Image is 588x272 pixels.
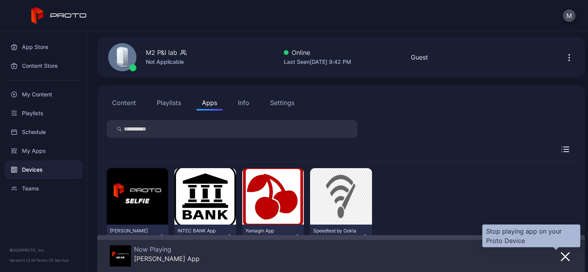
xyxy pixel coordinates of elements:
[110,228,153,240] div: David Selfie App
[110,228,165,247] button: [PERSON_NAME] App[DATE]
[5,85,83,104] a: My Content
[9,258,36,263] span: Version 1.12.0 •
[245,228,289,234] div: Yamagin App
[5,179,83,198] a: Teams
[411,53,428,62] div: Guest
[5,160,83,179] a: Devices
[178,228,233,247] button: INTEC BANK App[DATE]
[5,104,83,123] a: Playlists
[284,57,351,67] div: Last Seen [DATE] 9:42 PM
[232,95,255,111] button: Info
[486,227,576,245] div: Stop playing app on your Proto Device
[238,98,249,107] div: Info
[313,228,356,234] div: Speedtest by Ookla
[313,228,368,247] button: Speedtest by Ookla[DATE]
[5,56,83,75] a: Content Store
[563,9,575,22] button: M
[196,95,223,111] button: Apps
[151,95,187,111] button: Playlists
[265,95,300,111] button: Settings
[245,228,301,247] button: Yamagin App[DATE]
[134,255,200,263] div: David Selfie App
[5,141,83,160] a: My Apps
[9,247,78,253] div: © 2025 PROTO, Inc.
[5,38,83,56] a: App Store
[146,48,177,57] div: M2 P&I lab
[134,245,200,253] div: Now Playing
[5,123,83,141] a: Schedule
[36,258,69,263] a: Terms Of Service
[107,95,142,111] button: Content
[146,57,187,67] div: Not Applicable
[284,48,351,57] div: Online
[178,228,221,234] div: INTEC BANK App
[270,98,294,107] div: Settings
